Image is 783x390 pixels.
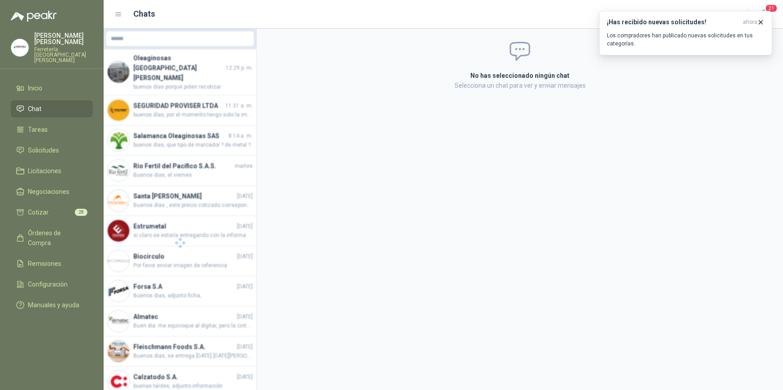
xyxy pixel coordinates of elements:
[765,4,778,13] span: 21
[11,100,93,117] a: Chat
[28,279,68,289] span: Configuración
[607,18,739,26] h3: ¡Has recibido nuevas solicitudes!
[11,121,93,138] a: Tareas
[28,125,48,134] span: Tareas
[28,259,61,269] span: Remisiones
[28,228,84,248] span: Órdenes de Compra
[28,207,49,217] span: Cotizar
[28,83,42,93] span: Inicio
[11,224,93,251] a: Órdenes de Compra
[11,11,57,22] img: Logo peakr
[11,162,93,179] a: Licitaciones
[11,39,28,56] img: Company Logo
[756,6,772,22] button: 21
[363,71,677,81] h2: No has seleccionado ningún chat
[11,276,93,293] a: Configuración
[11,296,93,314] a: Manuales y ayuda
[363,81,677,90] p: Selecciona un chat para ver y enviar mensajes
[28,145,59,155] span: Solicitudes
[11,255,93,272] a: Remisiones
[11,204,93,221] a: Cotizar28
[28,166,61,176] span: Licitaciones
[11,142,93,159] a: Solicitudes
[11,183,93,200] a: Negociaciones
[28,300,79,310] span: Manuales y ayuda
[607,31,765,48] p: Los compradores han publicado nuevas solicitudes en tus categorías.
[743,18,757,26] span: ahora
[599,11,772,55] button: ¡Has recibido nuevas solicitudes!ahora Los compradores han publicado nuevas solicitudes en tus ca...
[34,32,93,45] p: [PERSON_NAME] [PERSON_NAME]
[133,8,155,20] h1: Chats
[34,47,93,63] p: Ferretería [GEOGRAPHIC_DATA][PERSON_NAME]
[28,187,69,197] span: Negociaciones
[11,80,93,97] a: Inicio
[28,104,41,114] span: Chat
[75,209,87,216] span: 28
